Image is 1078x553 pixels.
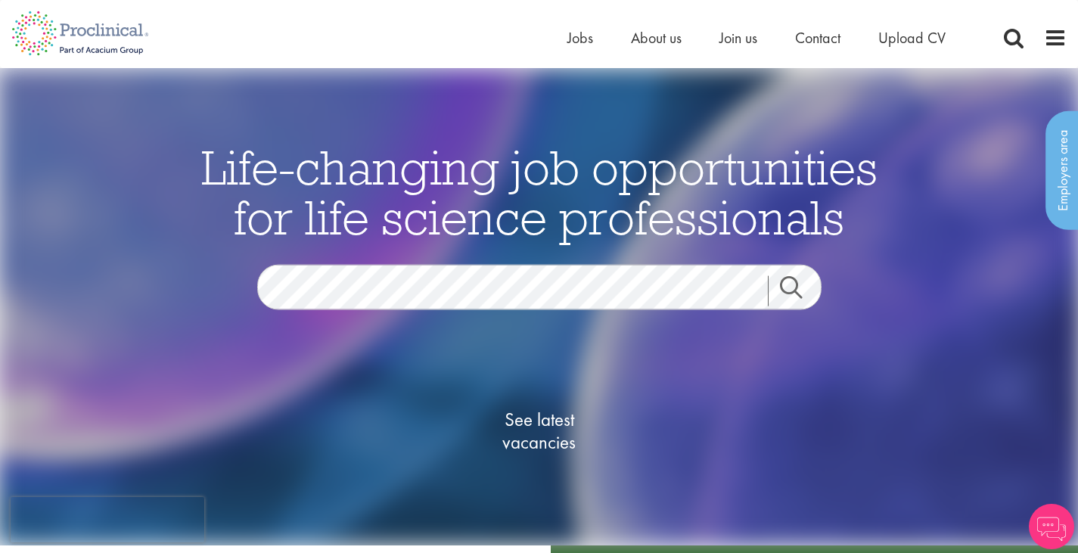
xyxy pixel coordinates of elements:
[768,276,833,306] a: Job search submit button
[631,28,682,48] a: About us
[201,137,878,247] span: Life-changing job opportunities for life science professionals
[11,497,204,542] iframe: reCAPTCHA
[719,28,757,48] a: Join us
[464,348,615,514] a: See latestvacancies
[464,409,615,454] span: See latest vacancies
[1029,504,1074,549] img: Chatbot
[567,28,593,48] a: Jobs
[795,28,840,48] a: Contact
[878,28,946,48] a: Upload CV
